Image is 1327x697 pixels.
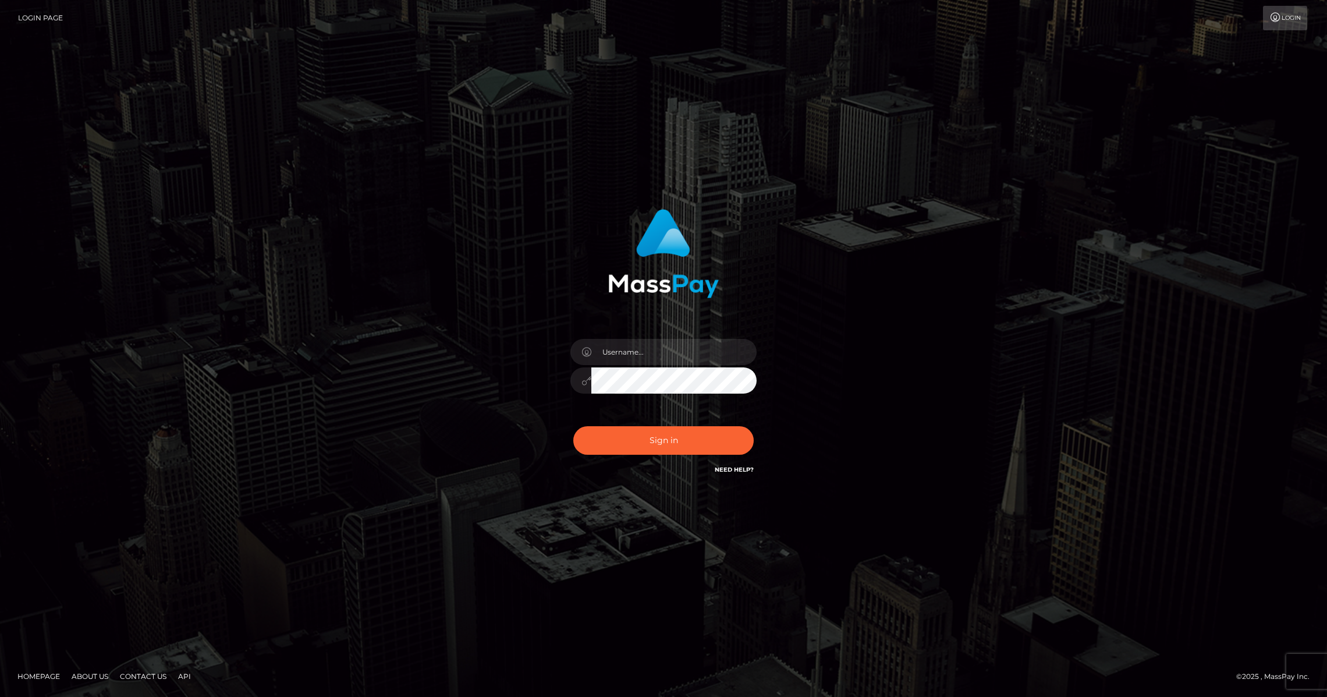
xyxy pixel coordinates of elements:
[115,667,171,685] a: Contact Us
[573,426,754,455] button: Sign in
[591,339,757,365] input: Username...
[173,667,196,685] a: API
[67,667,113,685] a: About Us
[18,6,63,30] a: Login Page
[608,209,719,298] img: MassPay Login
[1236,670,1318,683] div: © 2025 , MassPay Inc.
[13,667,65,685] a: Homepage
[715,466,754,473] a: Need Help?
[1263,6,1307,30] a: Login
